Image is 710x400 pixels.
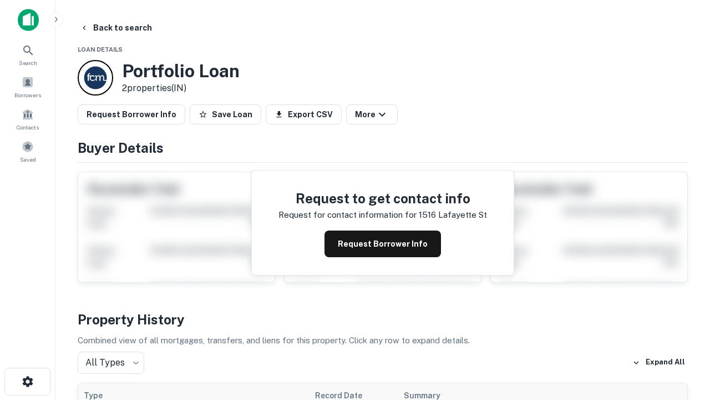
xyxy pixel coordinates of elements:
p: Combined view of all mortgages, transfers, and liens for this property. Click any row to expand d... [78,334,688,347]
span: Saved [20,155,36,164]
button: More [346,104,398,124]
h4: Buyer Details [78,138,688,158]
span: Contacts [17,123,39,132]
button: Request Borrower Info [78,104,185,124]
span: Loan Details [78,46,123,53]
button: Expand All [630,354,688,371]
h3: Portfolio Loan [122,61,240,82]
h4: Property History [78,309,688,329]
a: Contacts [3,104,52,134]
button: Request Borrower Info [324,231,441,257]
img: capitalize-icon.png [18,9,39,31]
button: Back to search [75,18,156,38]
p: 1516 lafayette st [419,208,487,222]
h4: Request to get contact info [278,188,487,208]
div: All Types [78,352,144,374]
span: Borrowers [14,91,41,99]
p: 2 properties (IN) [122,82,240,95]
p: Request for contact information for [278,208,417,222]
a: Search [3,39,52,69]
button: Export CSV [266,104,342,124]
a: Saved [3,136,52,166]
button: Save Loan [190,104,261,124]
span: Search [19,58,37,67]
a: Borrowers [3,72,52,102]
iframe: Chat Widget [655,276,710,329]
